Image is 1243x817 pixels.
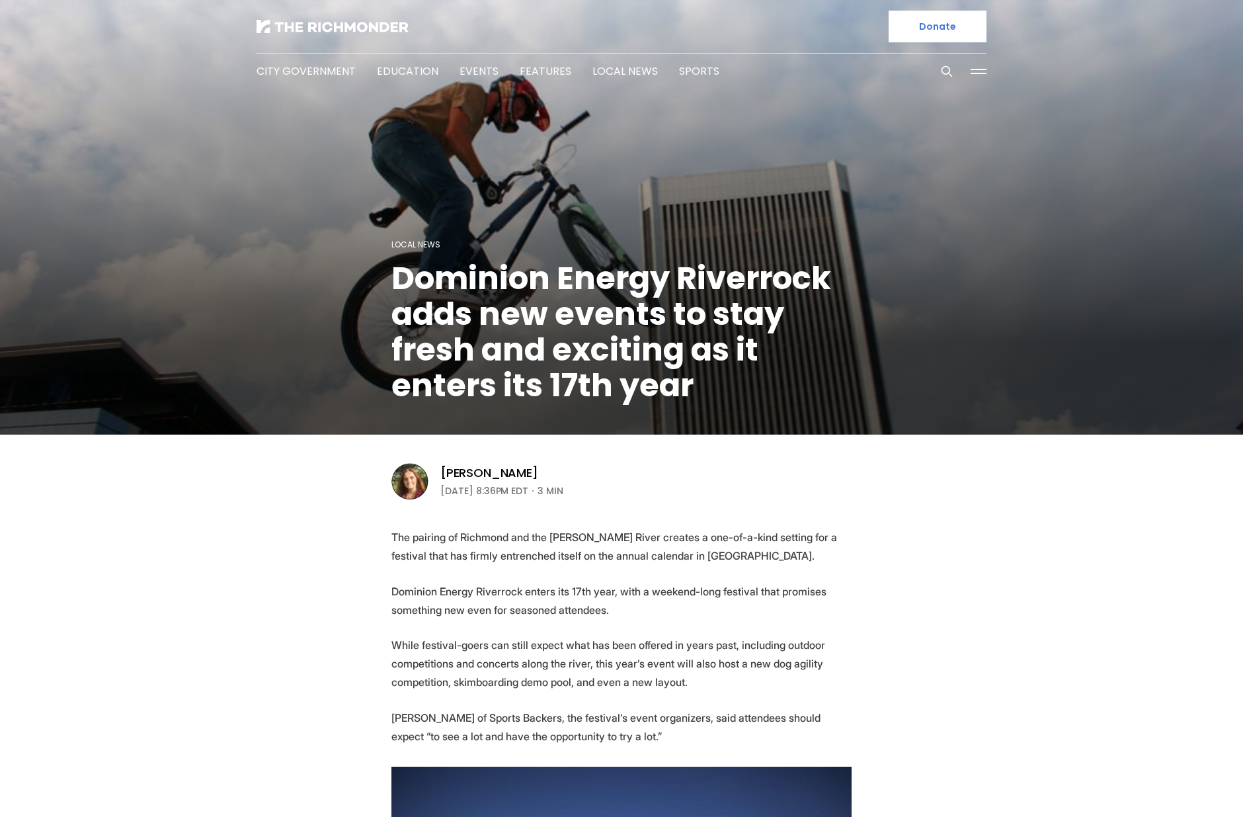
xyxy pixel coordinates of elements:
img: Brooke Landers [391,463,428,500]
a: City Government [257,64,356,79]
p: The pairing of Richmond and the [PERSON_NAME] River creates a one-of-a-kind setting for a festiva... [391,528,852,565]
p: [PERSON_NAME] of Sports Backers, the festival’s event organizers, said attendees should expect “t... [391,709,852,746]
a: Events [460,64,499,79]
a: Local News [391,239,440,250]
p: While festival-goers can still expect what has been offered in years past, including outdoor comp... [391,636,852,691]
a: Donate [889,11,986,42]
a: Sports [679,64,719,79]
span: 3 min [538,483,563,499]
a: [PERSON_NAME] [440,465,538,481]
a: Local News [592,64,658,79]
iframe: portal-trigger [1131,752,1243,817]
img: The Richmonder [257,20,409,33]
a: Education [377,64,438,79]
p: Dominion Energy Riverrock enters its 17th year, with a weekend-long festival that promises someth... [391,582,852,619]
h1: Dominion Energy Riverrock adds new events to stay fresh and exciting as it enters its 17th year [391,261,852,404]
a: Features [520,64,571,79]
button: Search this site [937,62,957,81]
time: [DATE] 8:36PM EDT [440,483,528,499]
